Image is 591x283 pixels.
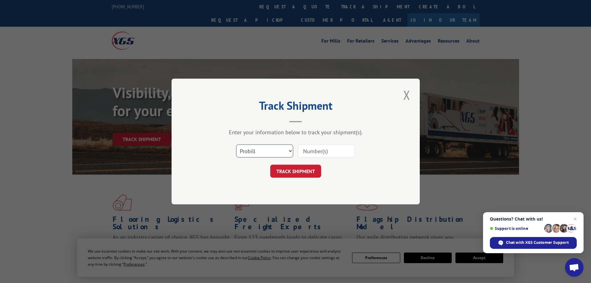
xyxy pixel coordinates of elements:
[490,226,542,231] span: Support is online
[565,258,584,277] a: Open chat
[203,129,389,136] div: Enter your information below to track your shipment(s).
[490,237,577,249] span: Chat with XGS Customer Support
[401,86,412,103] button: Close modal
[490,217,577,221] span: Questions? Chat with us!
[506,240,569,245] span: Chat with XGS Customer Support
[298,144,355,157] input: Number(s)
[270,165,321,178] button: TRACK SHIPMENT
[203,101,389,113] h2: Track Shipment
